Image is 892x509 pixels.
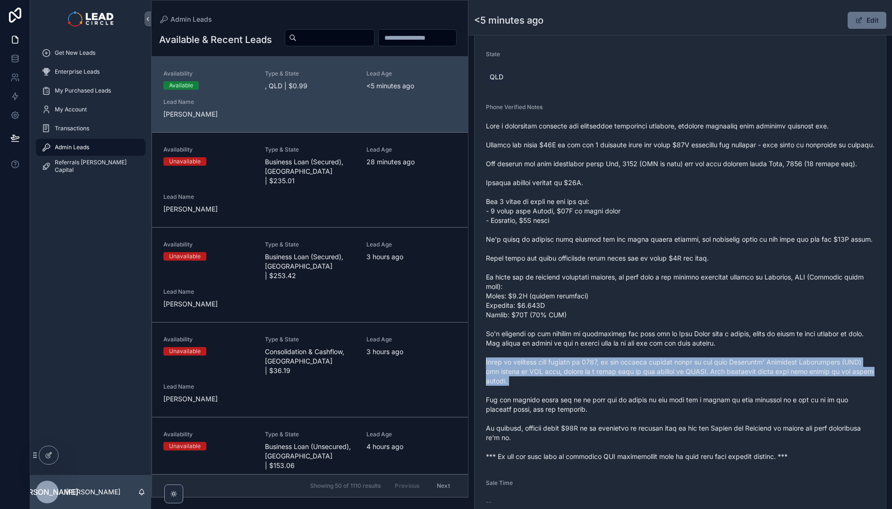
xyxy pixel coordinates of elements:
[265,81,355,91] span: , QLD | $0.99
[16,486,78,498] span: [PERSON_NAME]
[163,336,254,343] span: Availability
[366,81,457,91] span: <5 minutes ago
[366,241,457,248] span: Lead Age
[55,87,111,94] span: My Purchased Leads
[55,106,87,113] span: My Account
[36,120,145,137] a: Transactions
[152,322,468,417] a: AvailabilityUnavailableType & StateConsolidation & Cashflow, [GEOGRAPHIC_DATA] | $36.19Lead Age3 ...
[36,139,145,156] a: Admin Leads
[36,158,145,175] a: Referrals [PERSON_NAME] Capital
[486,121,875,461] span: Lore i dolorsitam consecte adi elitseddoe temporinci utlabore, etdolore magnaaliq enim adminimv q...
[159,33,272,46] h1: Available & Recent Leads
[265,431,355,438] span: Type & State
[55,49,95,57] span: Get New Leads
[55,68,100,76] span: Enterprise Leads
[36,63,145,80] a: Enterprise Leads
[366,146,457,153] span: Lead Age
[163,299,254,309] span: [PERSON_NAME]
[490,72,503,82] span: QLD
[163,241,254,248] span: Availability
[55,159,136,174] span: Referrals [PERSON_NAME] Capital
[486,497,492,507] span: --
[265,157,355,186] span: Business Loan (Secured), [GEOGRAPHIC_DATA] | $235.01
[152,227,468,322] a: AvailabilityUnavailableType & StateBusiness Loan (Secured), [GEOGRAPHIC_DATA] | $253.42Lead Age3 ...
[169,442,201,450] div: Unavailable
[163,383,254,390] span: Lead Name
[169,252,201,261] div: Unavailable
[163,146,254,153] span: Availability
[310,482,381,490] span: Showing 50 of 1110 results
[265,336,355,343] span: Type & State
[30,38,151,187] div: scrollable content
[163,98,254,106] span: Lead Name
[486,103,543,110] span: Phone Verified Notes
[265,241,355,248] span: Type & State
[152,132,468,227] a: AvailabilityUnavailableType & StateBusiness Loan (Secured), [GEOGRAPHIC_DATA] | $235.01Lead Age28...
[36,101,145,118] a: My Account
[159,15,212,24] a: Admin Leads
[265,146,355,153] span: Type & State
[366,70,457,77] span: Lead Age
[474,14,544,27] h1: <5 minutes ago
[36,44,145,61] a: Get New Leads
[163,431,254,438] span: Availability
[366,157,457,167] span: 28 minutes ago
[265,252,355,280] span: Business Loan (Secured), [GEOGRAPHIC_DATA] | $253.42
[265,70,355,77] span: Type & State
[169,347,201,356] div: Unavailable
[55,125,89,132] span: Transactions
[163,204,254,214] span: [PERSON_NAME]
[430,478,457,493] button: Next
[163,288,254,296] span: Lead Name
[152,57,468,132] a: AvailabilityAvailableType & State, QLD | $0.99Lead Age<5 minutes agoLead Name[PERSON_NAME]
[169,81,193,90] div: Available
[66,487,120,497] p: [PERSON_NAME]
[366,442,457,451] span: 4 hours ago
[163,394,254,404] span: [PERSON_NAME]
[366,431,457,438] span: Lead Age
[366,252,457,262] span: 3 hours ago
[265,347,355,375] span: Consolidation & Cashflow, [GEOGRAPHIC_DATA] | $36.19
[163,193,254,201] span: Lead Name
[486,479,513,486] span: Sale Time
[68,11,113,26] img: App logo
[163,70,254,77] span: Availability
[55,144,89,151] span: Admin Leads
[265,442,355,470] span: Business Loan (Unsecured), [GEOGRAPHIC_DATA] | $153.06
[170,15,212,24] span: Admin Leads
[169,157,201,166] div: Unavailable
[36,82,145,99] a: My Purchased Leads
[366,347,457,356] span: 3 hours ago
[163,110,254,119] span: [PERSON_NAME]
[486,51,500,58] span: State
[366,336,457,343] span: Lead Age
[848,12,886,29] button: Edit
